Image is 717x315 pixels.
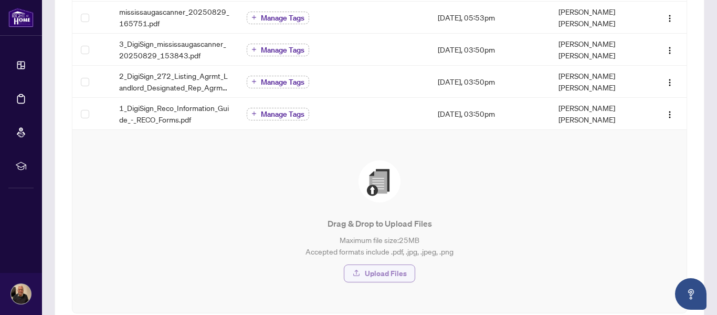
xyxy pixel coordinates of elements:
button: Upload Files [344,265,415,282]
td: [PERSON_NAME] [PERSON_NAME] [550,66,646,98]
td: [PERSON_NAME] [PERSON_NAME] [550,2,646,34]
td: [PERSON_NAME] [PERSON_NAME] [550,98,646,130]
button: Manage Tags [247,108,309,120]
button: Manage Tags [247,44,309,56]
span: Manage Tags [261,14,304,22]
img: Logo [666,14,674,23]
span: 2_DigiSign_272_Listing_Agrmt_Landlord_Designated_Rep_Agrmt_Auth_to_Offer_for_Lease_-_PropTx-[PERS... [119,70,230,93]
button: Logo [661,9,678,26]
span: mississaugascanner_20250829_165751.pdf [119,6,230,29]
span: Manage Tags [261,46,304,54]
td: [DATE], 03:50pm [429,66,551,98]
button: Logo [661,73,678,90]
td: [DATE], 03:50pm [429,98,551,130]
img: logo [8,8,34,27]
button: Manage Tags [247,12,309,24]
td: [DATE], 05:53pm [429,2,551,34]
span: Manage Tags [261,78,304,86]
span: plus [251,15,257,20]
td: [PERSON_NAME] [PERSON_NAME] [550,34,646,66]
span: plus [251,79,257,84]
span: File UploadDrag & Drop to Upload FilesMaximum file size:25MBAccepted formats include .pdf, .jpg, ... [85,143,674,300]
img: File Upload [358,160,400,202]
img: Logo [666,110,674,119]
button: Logo [661,41,678,58]
img: Profile Icon [11,284,31,304]
p: Drag & Drop to Upload Files [93,217,666,230]
img: Logo [666,78,674,87]
span: plus [251,111,257,116]
span: Upload Files [365,265,407,282]
button: Manage Tags [247,76,309,88]
span: 3_DigiSign_mississaugascanner_20250829_153843.pdf [119,38,230,61]
span: Manage Tags [261,110,304,118]
span: plus [251,47,257,52]
button: Logo [661,105,678,122]
button: Open asap [675,278,707,310]
p: Maximum file size: 25 MB Accepted formats include .pdf, .jpg, .jpeg, .png [93,234,666,257]
span: 1_DigiSign_Reco_Information_Guide_-_RECO_Forms.pdf [119,102,230,125]
img: Logo [666,46,674,55]
td: [DATE], 03:50pm [429,34,551,66]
